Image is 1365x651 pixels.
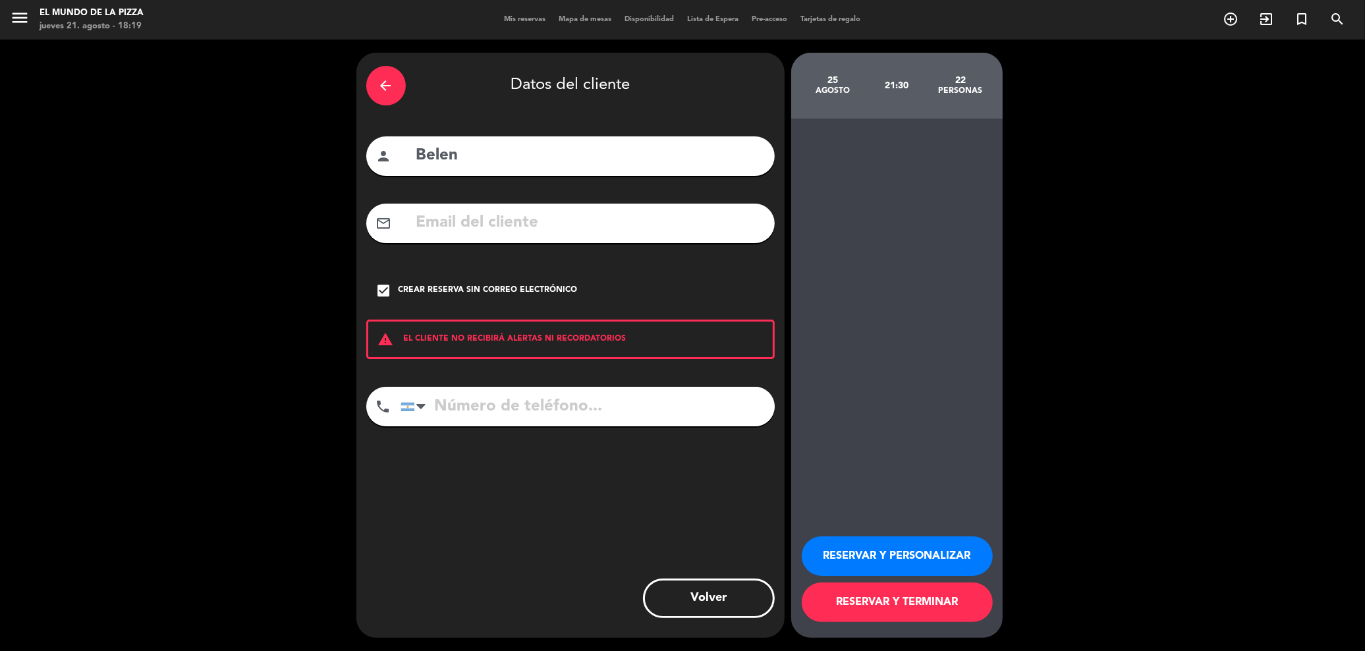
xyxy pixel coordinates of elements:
[1258,11,1274,27] i: exit_to_app
[401,387,432,426] div: Argentina: +54
[401,387,775,426] input: Número de teléfono...
[40,7,144,20] div: El Mundo de la Pizza
[746,16,794,23] span: Pre-acceso
[928,86,992,96] div: personas
[10,8,30,32] button: menu
[553,16,619,23] span: Mapa de mesas
[498,16,553,23] span: Mis reservas
[376,399,391,414] i: phone
[40,20,144,33] div: jueves 21. agosto - 18:19
[1294,11,1310,27] i: turned_in_not
[928,75,992,86] div: 22
[802,536,993,576] button: RESERVAR Y PERSONALIZAR
[415,210,765,237] input: Email del cliente
[801,86,865,96] div: agosto
[376,148,392,164] i: person
[10,8,30,28] i: menu
[802,582,993,622] button: RESERVAR Y TERMINAR
[681,16,746,23] span: Lista de Espera
[376,215,392,231] i: mail_outline
[368,331,404,347] i: warning
[864,63,928,109] div: 21:30
[366,63,775,109] div: Datos del cliente
[794,16,868,23] span: Tarjetas de regalo
[619,16,681,23] span: Disponibilidad
[643,579,775,618] button: Volver
[378,78,394,94] i: arrow_back
[366,320,775,359] div: EL CLIENTE NO RECIBIRÁ ALERTAS NI RECORDATORIOS
[1329,11,1345,27] i: search
[376,283,392,298] i: check_box
[399,284,578,297] div: Crear reserva sin correo electrónico
[801,75,865,86] div: 25
[415,142,765,169] input: Nombre del cliente
[1223,11,1239,27] i: add_circle_outline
